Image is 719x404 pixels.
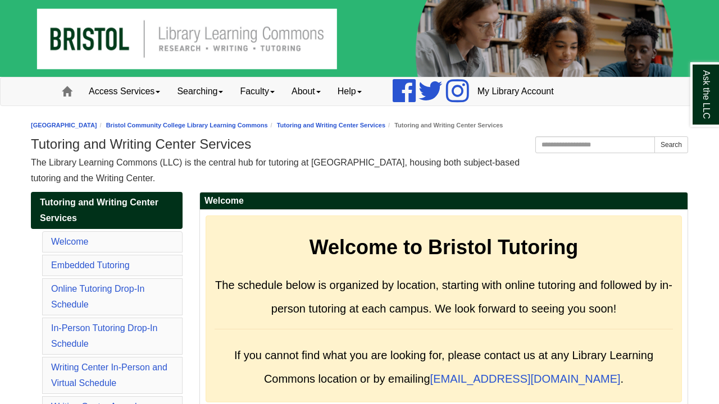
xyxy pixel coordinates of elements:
[310,236,579,259] strong: Welcome to Bristol Tutoring
[234,349,653,385] span: If you cannot find what you are looking for, please contact us at any Library Learning Commons lo...
[469,77,562,105] a: My Library Account
[80,77,169,105] a: Access Services
[385,120,503,131] li: Tutoring and Writing Center Services
[31,122,97,128] a: [GEOGRAPHIC_DATA]
[169,77,231,105] a: Searching
[106,122,268,128] a: Bristol Community College Library Learning Commons
[231,77,283,105] a: Faculty
[31,120,688,131] nav: breadcrumb
[51,323,157,348] a: In-Person Tutoring Drop-In Schedule
[51,260,130,270] a: Embedded Tutoring
[200,192,688,210] h2: Welcome
[283,77,329,105] a: About
[430,373,621,385] a: [EMAIL_ADDRESS][DOMAIN_NAME]
[40,198,158,223] span: Tutoring and Writing Center Services
[654,136,688,153] button: Search
[277,122,385,128] a: Tutoring and Writing Center Services
[51,362,167,388] a: Writing Center In-Person and Virtual Schedule
[31,192,183,229] a: Tutoring and Writing Center Services
[51,237,88,246] a: Welcome
[31,136,688,152] h1: Tutoring and Writing Center Services
[329,77,370,105] a: Help
[215,279,672,315] span: The schedule below is organized by location, starting with online tutoring and followed by in-per...
[31,158,520,183] span: The Library Learning Commons (LLC) is the central hub for tutoring at [GEOGRAPHIC_DATA], housing ...
[51,284,144,309] a: Online Tutoring Drop-In Schedule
